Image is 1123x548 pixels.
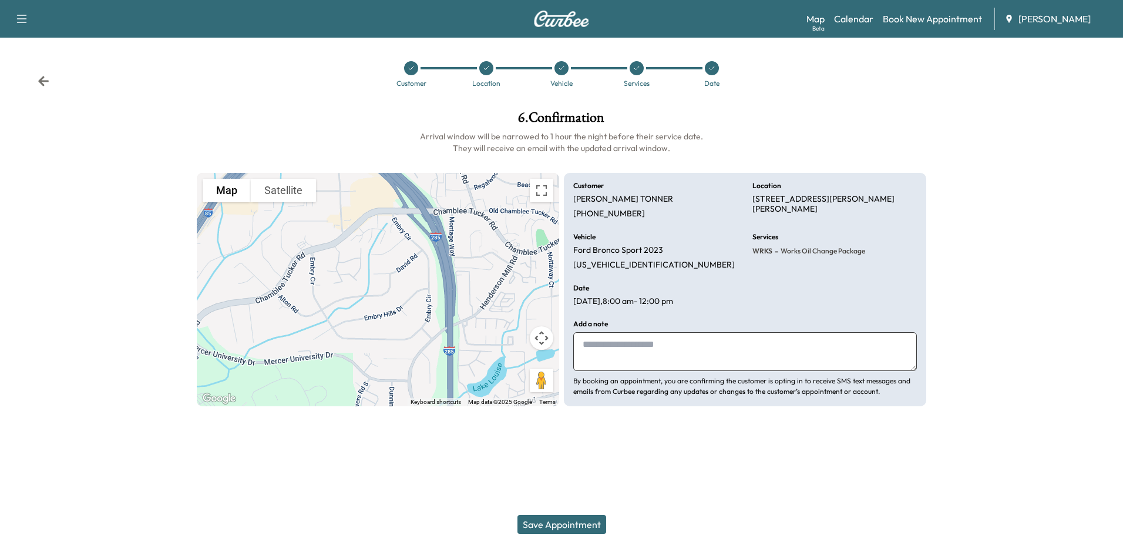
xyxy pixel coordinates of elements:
button: Map camera controls [530,326,553,350]
span: [PERSON_NAME] [1018,12,1091,26]
img: Curbee Logo [533,11,590,27]
div: Back [38,75,49,87]
h6: Arrival window will be narrowed to 1 hour the night before their service date. They will receive ... [197,131,927,154]
button: Show satellite imagery [251,179,316,202]
h6: Vehicle [573,233,596,240]
img: Google [200,391,238,406]
span: Map data ©2025 Google [468,399,532,405]
h6: Date [573,285,589,292]
h1: 6 . Confirmation [197,111,927,131]
a: Calendar [834,12,873,26]
div: Customer [396,80,426,87]
div: Vehicle [550,80,573,87]
div: Services [624,80,650,87]
button: Keyboard shortcuts [411,398,461,406]
p: By booking an appointment, you are confirming the customer is opting in to receive SMS text messa... [573,376,917,397]
p: [DATE] , 8:00 am - 12:00 pm [573,296,673,307]
p: [PERSON_NAME] TONNER [573,194,673,205]
button: Toggle fullscreen view [530,179,553,202]
button: Save Appointment [517,515,606,534]
span: - [772,245,778,257]
span: Works Oil Change Package [778,246,865,256]
a: Terms [539,399,556,405]
p: Ford Bronco Sport 2023 [573,245,663,256]
p: [STREET_ADDRESS][PERSON_NAME][PERSON_NAME] [752,194,917,215]
h6: Customer [573,182,604,189]
button: Drag Pegman onto the map to open Street View [530,369,553,392]
div: Beta [812,24,825,33]
div: Location [472,80,500,87]
h6: Services [752,233,778,240]
span: WRKS [752,246,772,256]
a: Book New Appointment [883,12,982,26]
h6: Add a note [573,320,608,328]
a: MapBeta [806,12,825,26]
h6: Location [752,182,781,189]
p: [PHONE_NUMBER] [573,209,645,219]
button: Show street map [203,179,251,202]
div: Date [704,80,719,87]
p: [US_VEHICLE_IDENTIFICATION_NUMBER] [573,260,735,270]
a: Open this area in Google Maps (opens a new window) [200,391,238,406]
